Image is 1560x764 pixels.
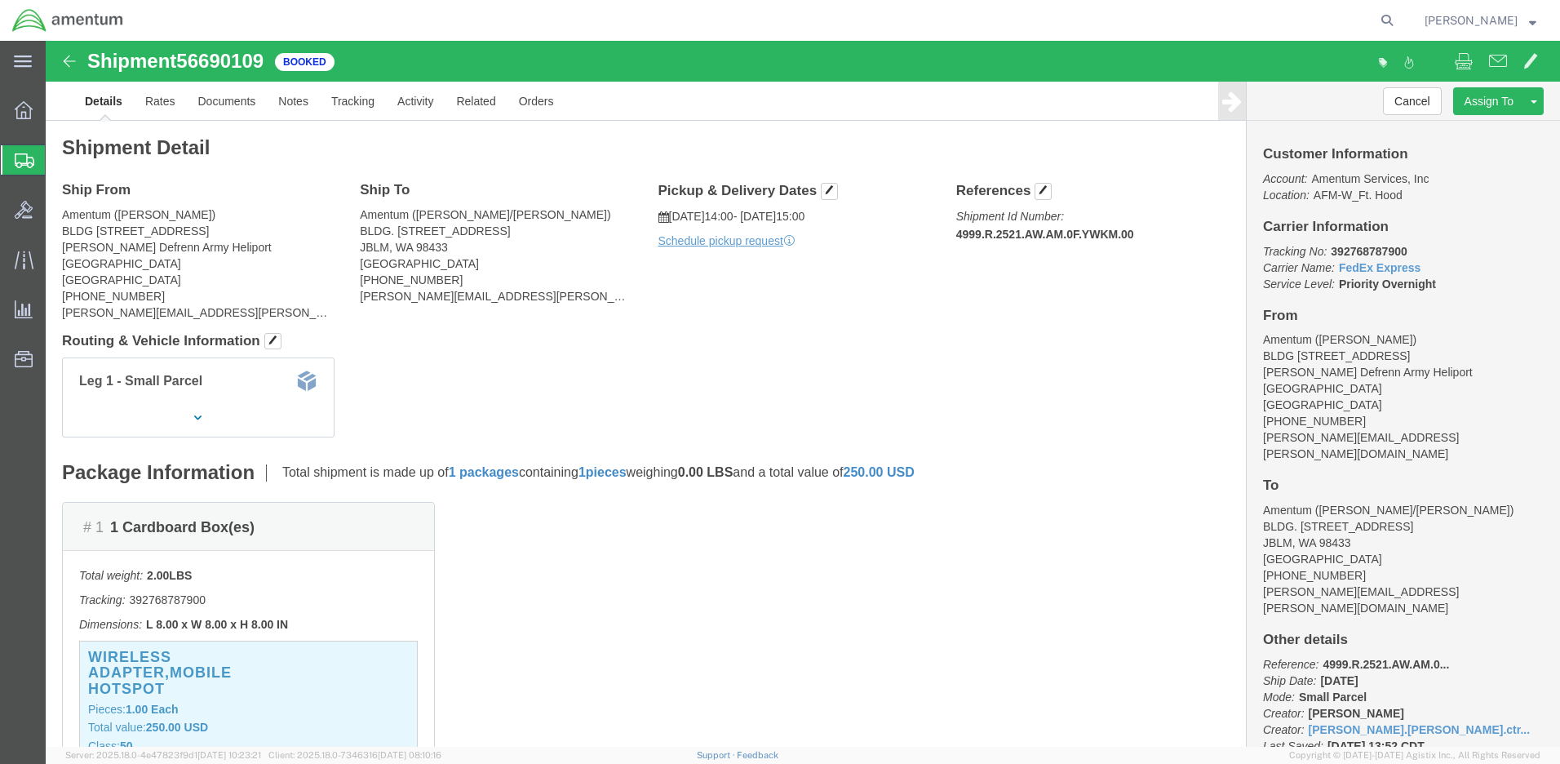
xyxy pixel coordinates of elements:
[65,750,261,760] span: Server: 2025.18.0-4e47823f9d1
[11,8,124,33] img: logo
[1424,11,1537,30] button: [PERSON_NAME]
[697,750,738,760] a: Support
[268,750,441,760] span: Client: 2025.18.0-7346316
[737,750,778,760] a: Feedback
[1289,748,1540,762] span: Copyright © [DATE]-[DATE] Agistix Inc., All Rights Reserved
[1425,11,1518,29] span: Ronald Pineda
[197,750,261,760] span: [DATE] 10:23:21
[378,750,441,760] span: [DATE] 08:10:16
[46,41,1560,747] iframe: FS Legacy Container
